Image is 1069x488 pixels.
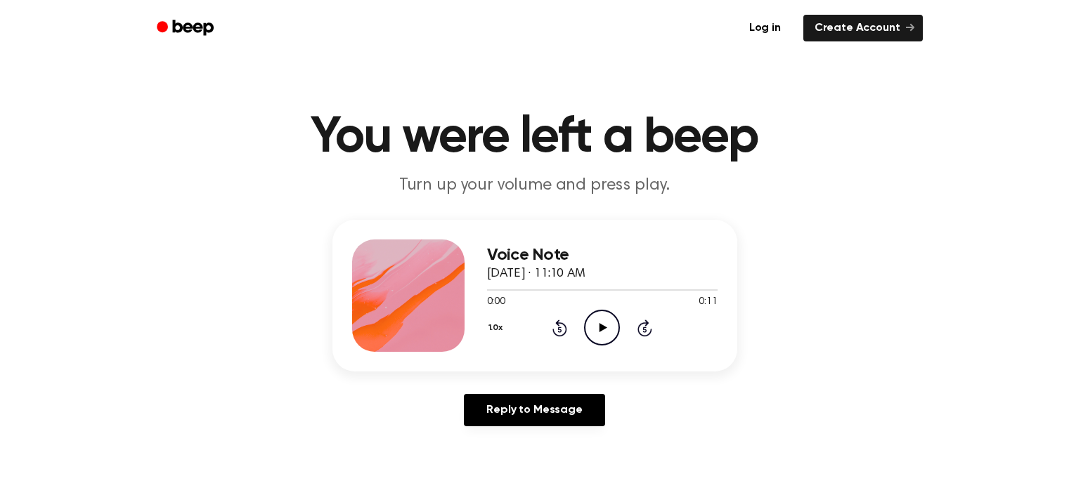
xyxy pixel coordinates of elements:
span: [DATE] · 11:10 AM [487,268,585,280]
button: 1.0x [487,316,508,340]
h1: You were left a beep [175,112,895,163]
span: 0:00 [487,295,505,310]
a: Reply to Message [464,394,604,426]
a: Beep [147,15,226,42]
h3: Voice Note [487,246,718,265]
span: 0:11 [699,295,717,310]
p: Turn up your volume and press play. [265,174,805,197]
a: Log in [735,12,795,44]
a: Create Account [803,15,923,41]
